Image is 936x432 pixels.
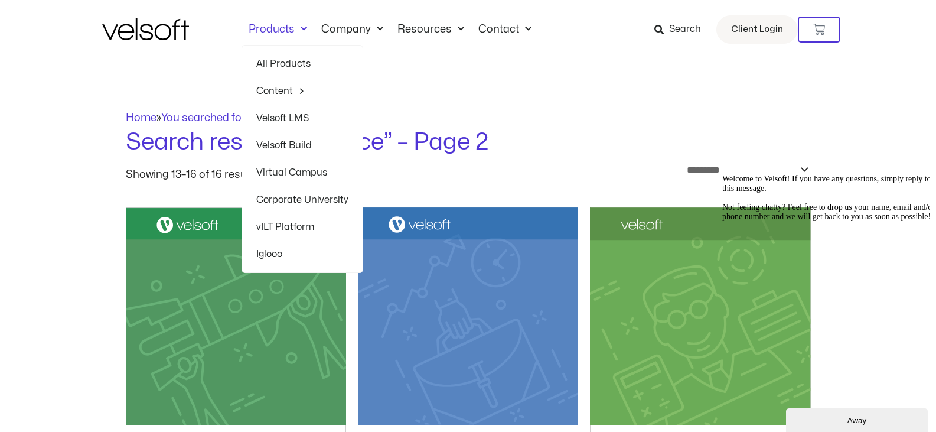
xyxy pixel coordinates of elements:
iframe: chat widget [786,406,930,432]
a: Velsoft LMS [256,105,348,132]
select: Shop order [679,159,811,181]
img: Velsoft Training Materials [102,18,189,40]
a: Home [126,113,156,123]
a: All Products [256,50,348,77]
a: Client Login [716,15,798,44]
ul: ProductsMenu Toggle [242,45,363,273]
iframe: chat widget [718,170,930,402]
span: Welcome to Velsoft! If you have any questions, simply reply to this message. Not feeling chatty? ... [5,5,217,51]
a: ContentMenu Toggle [256,77,348,105]
h1: Search results: “finance” – Page 2 [126,126,811,159]
a: Velsoft Build [256,132,348,159]
span: Search [669,22,701,37]
a: CompanyMenu Toggle [314,23,390,36]
a: ContactMenu Toggle [471,23,539,36]
span: Client Login [731,22,783,37]
span: » » [126,113,324,123]
a: You searched for finance [161,113,285,123]
div: Welcome to Velsoft! If you have any questions, simply reply to this message.Not feeling chatty? F... [5,5,217,52]
a: Search [654,20,709,40]
a: Iglooo [256,241,348,268]
a: ProductsMenu Toggle [242,23,314,36]
a: Corporate University [256,186,348,213]
p: Showing 13–16 of 16 results [126,170,259,180]
a: vILT Platform [256,213,348,241]
a: ResourcesMenu Toggle [390,23,471,36]
nav: Menu [242,23,539,36]
a: Virtual Campus [256,159,348,186]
